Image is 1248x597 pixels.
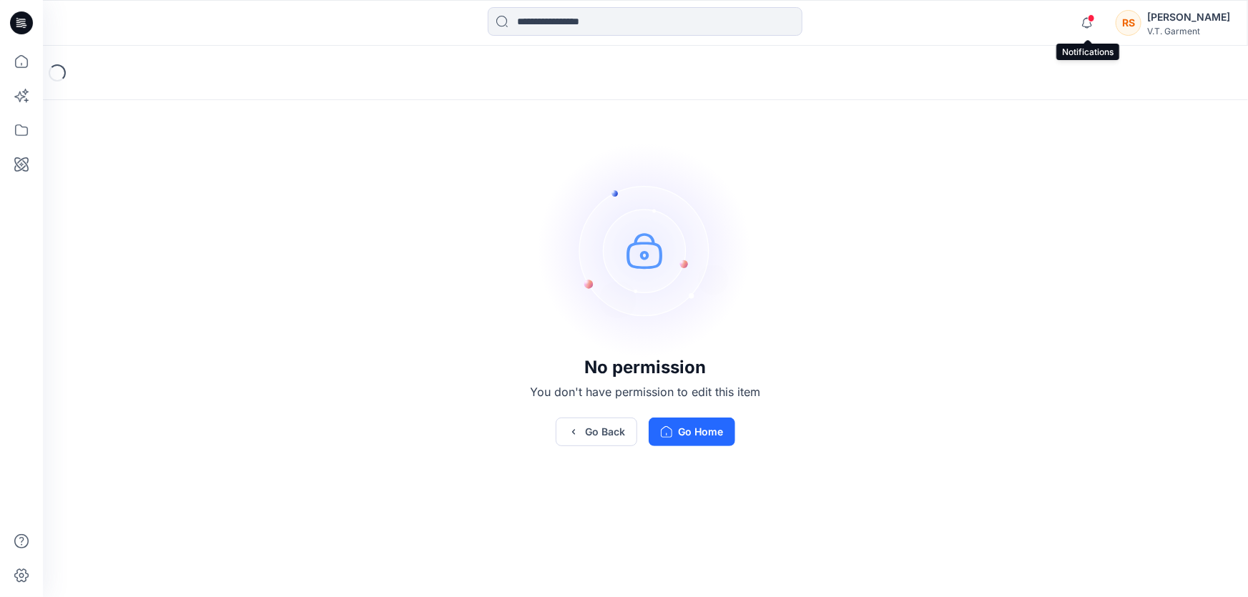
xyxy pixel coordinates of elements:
[1116,10,1141,36] div: RS
[531,383,761,400] p: You don't have permission to edit this item
[539,143,753,357] img: no-perm.svg
[531,357,761,378] h3: No permission
[556,418,637,446] button: Go Back
[1147,9,1230,26] div: [PERSON_NAME]
[1147,26,1230,36] div: V.T. Garment
[649,418,735,446] button: Go Home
